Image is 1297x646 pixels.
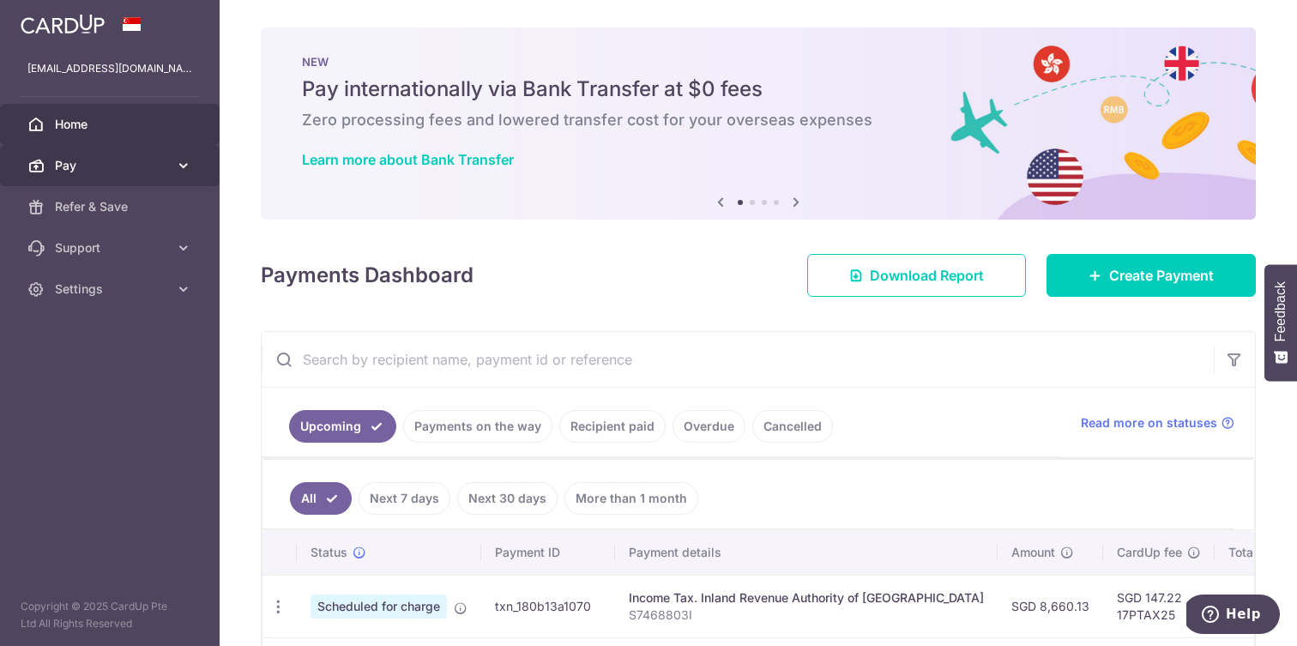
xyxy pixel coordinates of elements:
p: NEW [302,55,1215,69]
span: Amount [1011,544,1055,561]
a: Upcoming [289,410,396,443]
p: [EMAIL_ADDRESS][DOMAIN_NAME] [27,60,192,77]
a: Download Report [807,254,1026,297]
div: Income Tax. Inland Revenue Authority of [GEOGRAPHIC_DATA] [629,589,984,607]
span: Settings [55,281,168,298]
h4: Payments Dashboard [261,260,474,291]
span: Status [311,544,347,561]
span: Download Report [870,265,984,286]
span: Feedback [1273,281,1288,341]
a: Next 7 days [359,482,450,515]
img: CardUp [21,14,105,34]
iframe: Opens a widget where you can find more information [1186,595,1280,637]
h6: Zero processing fees and lowered transfer cost for your overseas expenses [302,110,1215,130]
span: Total amt. [1228,544,1285,561]
th: Payment details [615,530,998,575]
a: All [290,482,352,515]
span: CardUp fee [1117,544,1182,561]
td: txn_180b13a1070 [481,575,615,637]
span: Create Payment [1109,265,1214,286]
span: Refer & Save [55,198,168,215]
a: Create Payment [1047,254,1256,297]
span: Read more on statuses [1081,414,1217,432]
td: SGD 147.22 17PTAX25 [1103,575,1215,637]
a: Next 30 days [457,482,558,515]
a: Learn more about Bank Transfer [302,151,514,168]
span: Home [55,116,168,133]
td: SGD 8,660.13 [998,575,1103,637]
img: Bank transfer banner [261,27,1256,220]
a: Cancelled [752,410,833,443]
button: Feedback - Show survey [1264,264,1297,381]
a: Read more on statuses [1081,414,1234,432]
span: Scheduled for charge [311,595,447,619]
span: Support [55,239,168,257]
span: Pay [55,157,168,174]
a: Recipient paid [559,410,666,443]
input: Search by recipient name, payment id or reference [262,332,1214,387]
a: Overdue [673,410,745,443]
a: More than 1 month [564,482,698,515]
th: Payment ID [481,530,615,575]
a: Payments on the way [403,410,552,443]
h5: Pay internationally via Bank Transfer at $0 fees [302,75,1215,103]
p: S7468803I [629,607,984,624]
